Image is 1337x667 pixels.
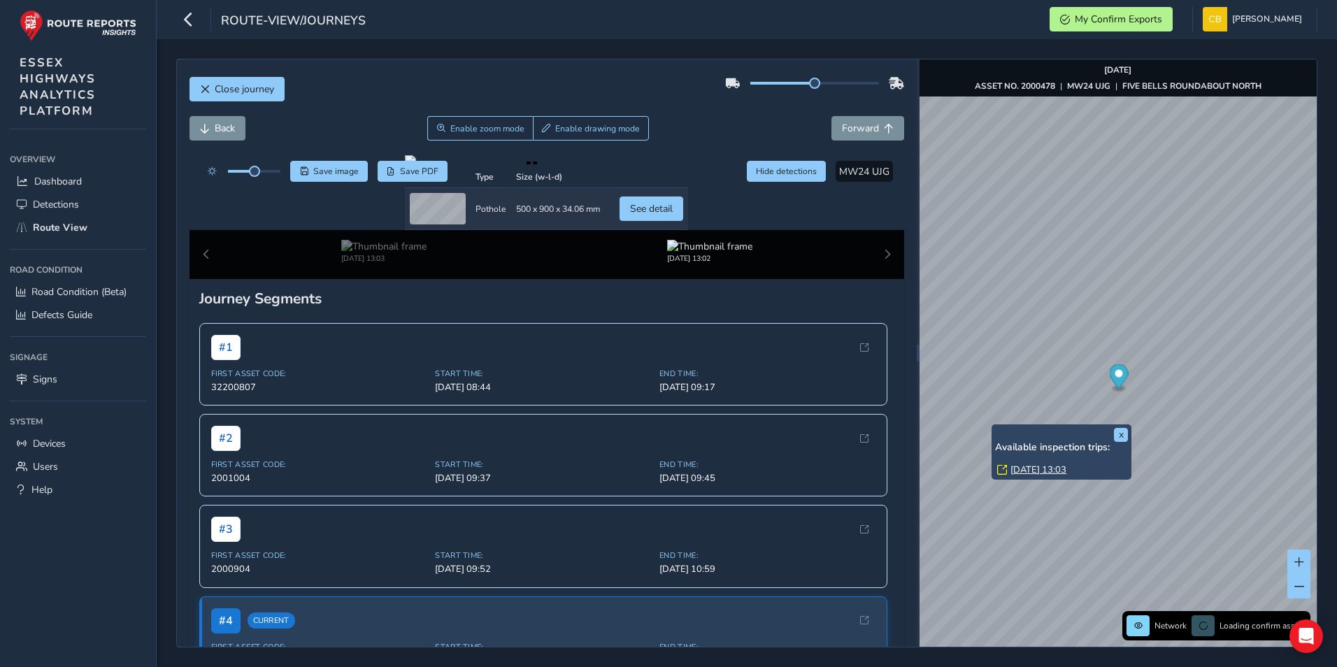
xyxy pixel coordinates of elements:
[1050,7,1173,31] button: My Confirm Exports
[211,642,427,652] span: First Asset Code:
[211,459,427,470] span: First Asset Code:
[620,196,683,221] button: See detail
[659,381,875,394] span: [DATE] 09:17
[975,80,1055,92] strong: ASSET NO. 2000478
[34,175,82,188] span: Dashboard
[221,12,366,31] span: route-view/journeys
[1232,7,1302,31] span: [PERSON_NAME]
[10,303,146,327] a: Defects Guide
[435,472,651,485] span: [DATE] 09:37
[248,612,295,629] span: Current
[427,116,533,141] button: Zoom
[1289,619,1323,653] div: Open Intercom Messenger
[378,161,448,182] button: PDF
[10,149,146,170] div: Overview
[533,116,650,141] button: Draw
[10,170,146,193] a: Dashboard
[659,563,875,575] span: [DATE] 10:59
[842,122,879,135] span: Forward
[831,116,904,141] button: Forward
[211,563,427,575] span: 2000904
[341,240,427,253] img: Thumbnail frame
[190,77,285,101] button: Close journey
[33,460,58,473] span: Users
[659,459,875,470] span: End Time:
[341,253,427,264] div: [DATE] 13:03
[10,216,146,239] a: Route View
[31,308,92,322] span: Defects Guide
[211,472,427,485] span: 2001004
[1010,464,1066,476] a: [DATE] 13:03
[190,116,245,141] button: Back
[995,442,1128,454] h6: Available inspection trips:
[215,83,274,96] span: Close journey
[10,368,146,391] a: Signs
[1220,620,1306,631] span: Loading confirm assets
[435,550,651,561] span: Start Time:
[471,188,511,230] td: Pothole
[1122,80,1261,92] strong: FIVE BELLS ROUNDABOUT NORTH
[450,123,524,134] span: Enable zoom mode
[435,368,651,379] span: Start Time:
[659,472,875,485] span: [DATE] 09:45
[199,289,895,308] div: Journey Segments
[10,347,146,368] div: Signage
[659,642,875,652] span: End Time:
[33,437,66,450] span: Devices
[31,285,127,299] span: Road Condition (Beta)
[313,166,359,177] span: Save image
[211,517,241,542] span: # 3
[555,123,640,134] span: Enable drawing mode
[756,166,817,177] span: Hide detections
[747,161,827,182] button: Hide detections
[839,165,889,178] span: MW24 UJG
[10,259,146,280] div: Road Condition
[1067,80,1110,92] strong: MW24 UJG
[211,381,427,394] span: 32200807
[33,221,87,234] span: Route View
[630,202,673,215] span: See detail
[1075,13,1162,26] span: My Confirm Exports
[511,188,605,230] td: 500 x 900 x 34.06 mm
[20,55,96,119] span: ESSEX HIGHWAYS ANALYTICS PLATFORM
[10,478,146,501] a: Help
[211,426,241,451] span: # 2
[975,80,1261,92] div: | |
[211,335,241,360] span: # 1
[10,193,146,216] a: Detections
[1203,7,1307,31] button: [PERSON_NAME]
[215,122,235,135] span: Back
[211,550,427,561] span: First Asset Code:
[659,550,875,561] span: End Time:
[400,166,438,177] span: Save PDF
[1104,64,1131,76] strong: [DATE]
[290,161,368,182] button: Save
[10,455,146,478] a: Users
[1203,7,1227,31] img: diamond-layout
[435,642,651,652] span: Start Time:
[33,373,57,386] span: Signs
[667,253,752,264] div: [DATE] 13:02
[1114,428,1128,442] button: x
[435,381,651,394] span: [DATE] 08:44
[10,411,146,432] div: System
[20,10,136,41] img: rr logo
[667,240,752,253] img: Thumbnail frame
[33,198,79,211] span: Detections
[435,563,651,575] span: [DATE] 09:52
[211,608,241,633] span: # 4
[435,459,651,470] span: Start Time:
[31,483,52,496] span: Help
[1109,364,1128,393] div: Map marker
[659,368,875,379] span: End Time:
[211,368,427,379] span: First Asset Code:
[1154,620,1187,631] span: Network
[10,432,146,455] a: Devices
[10,280,146,303] a: Road Condition (Beta)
